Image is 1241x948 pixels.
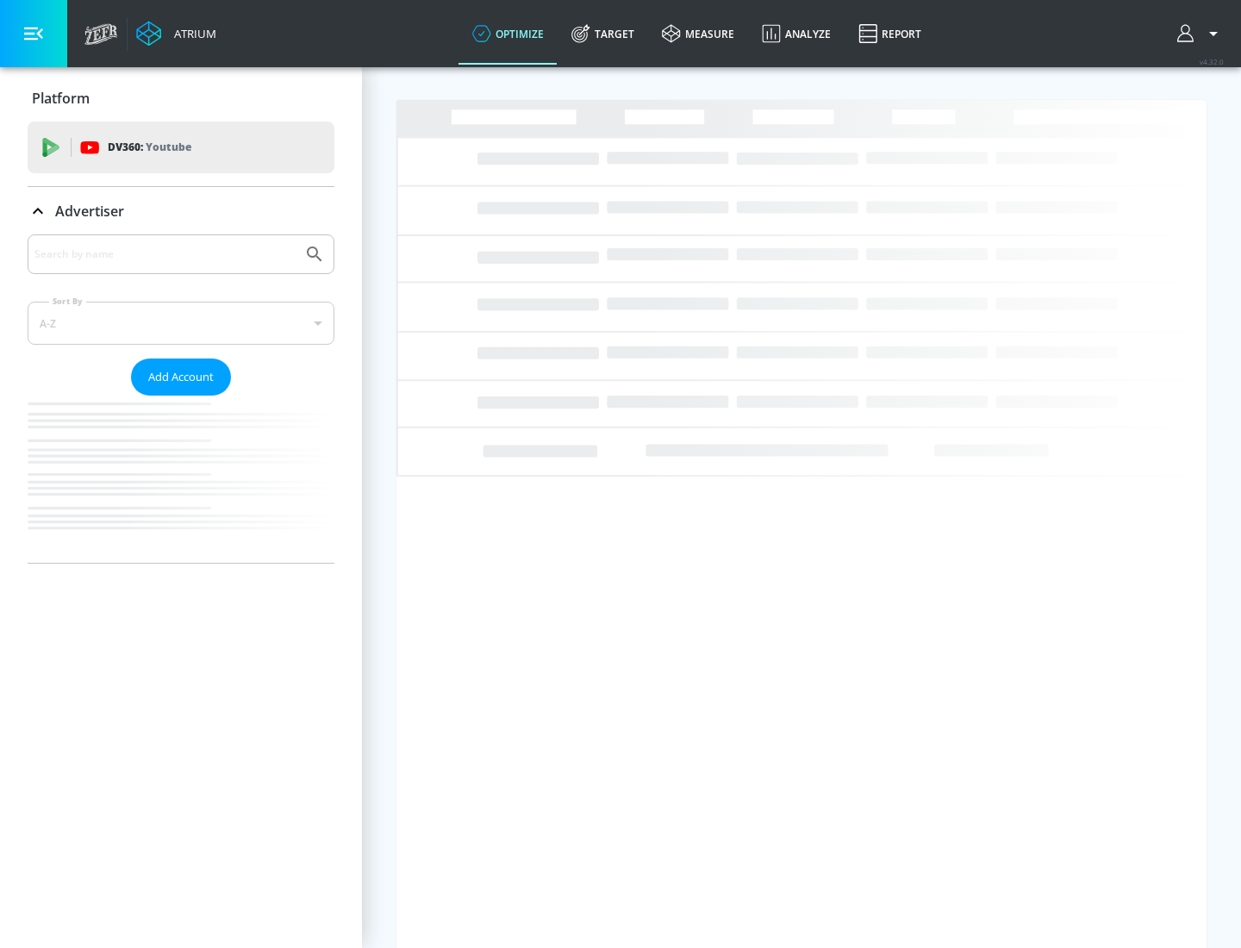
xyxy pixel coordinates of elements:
[34,243,296,265] input: Search by name
[131,359,231,396] button: Add Account
[28,187,334,235] div: Advertiser
[845,3,935,65] a: Report
[1200,57,1224,66] span: v 4.32.0
[458,3,558,65] a: optimize
[136,21,216,47] a: Atrium
[28,302,334,345] div: A-Z
[167,26,216,41] div: Atrium
[648,3,748,65] a: measure
[146,138,191,156] p: Youtube
[49,296,86,307] label: Sort By
[28,396,334,563] nav: list of Advertiser
[108,138,191,157] p: DV360:
[32,89,90,108] p: Platform
[28,122,334,173] div: DV360: Youtube
[28,74,334,122] div: Platform
[55,202,124,221] p: Advertiser
[28,234,334,563] div: Advertiser
[748,3,845,65] a: Analyze
[558,3,648,65] a: Target
[148,367,214,387] span: Add Account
